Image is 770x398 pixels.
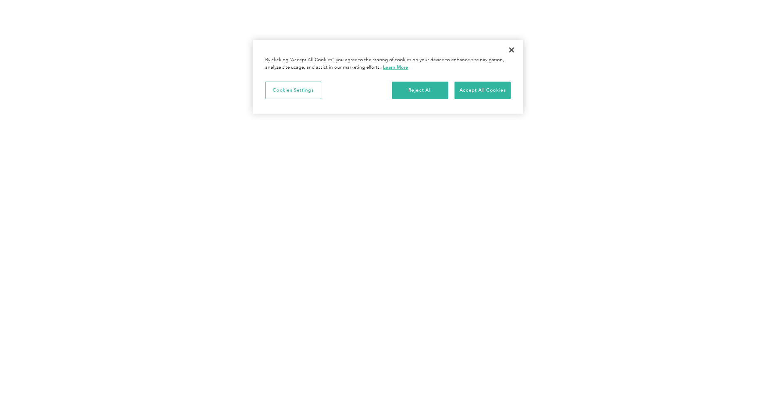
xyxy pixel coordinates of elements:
[265,82,321,99] button: Cookies Settings
[253,40,523,114] div: Privacy
[265,57,511,71] div: By clicking “Accept All Cookies”, you agree to the storing of cookies on your device to enhance s...
[392,82,448,99] button: Reject All
[455,82,511,99] button: Accept All Cookies
[383,64,408,70] a: More information about your privacy, opens in a new tab
[502,41,521,59] button: Close
[253,40,523,114] div: Cookie banner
